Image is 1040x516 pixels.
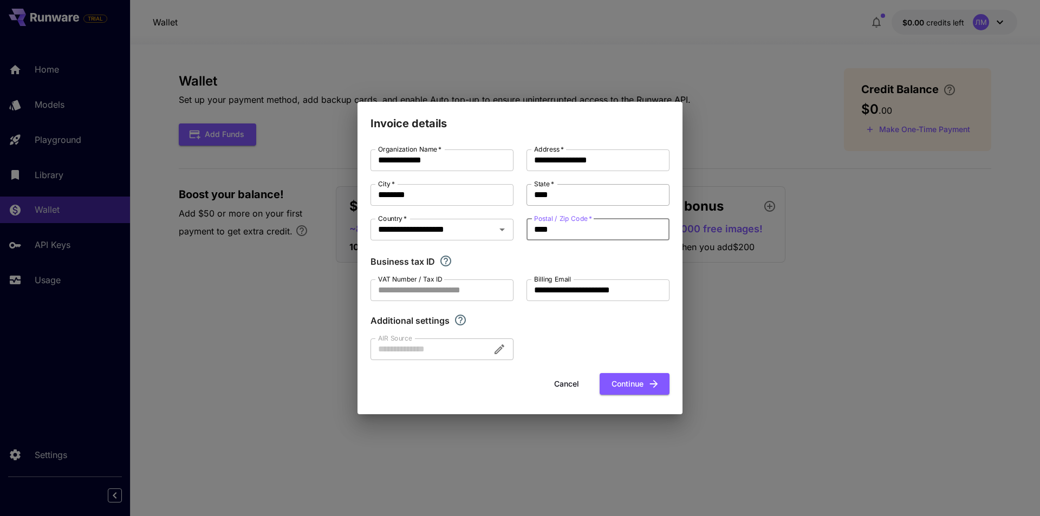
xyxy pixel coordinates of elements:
p: Additional settings [370,314,450,327]
label: Organization Name [378,145,441,154]
label: Billing Email [534,275,571,284]
p: Business tax ID [370,255,435,268]
label: City [378,179,395,188]
button: Open [495,222,510,237]
button: Cancel [542,373,591,395]
label: State [534,179,554,188]
h2: Invoice details [357,102,682,132]
svg: If you are a business tax registrant, please enter your business tax ID here. [439,254,452,267]
label: Country [378,214,407,223]
label: Address [534,145,564,154]
label: VAT Number / Tax ID [378,275,443,284]
label: AIR Source [378,334,412,343]
svg: Explore additional customization settings [454,313,467,326]
button: Continue [600,373,669,395]
label: Postal / Zip Code [534,214,592,223]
